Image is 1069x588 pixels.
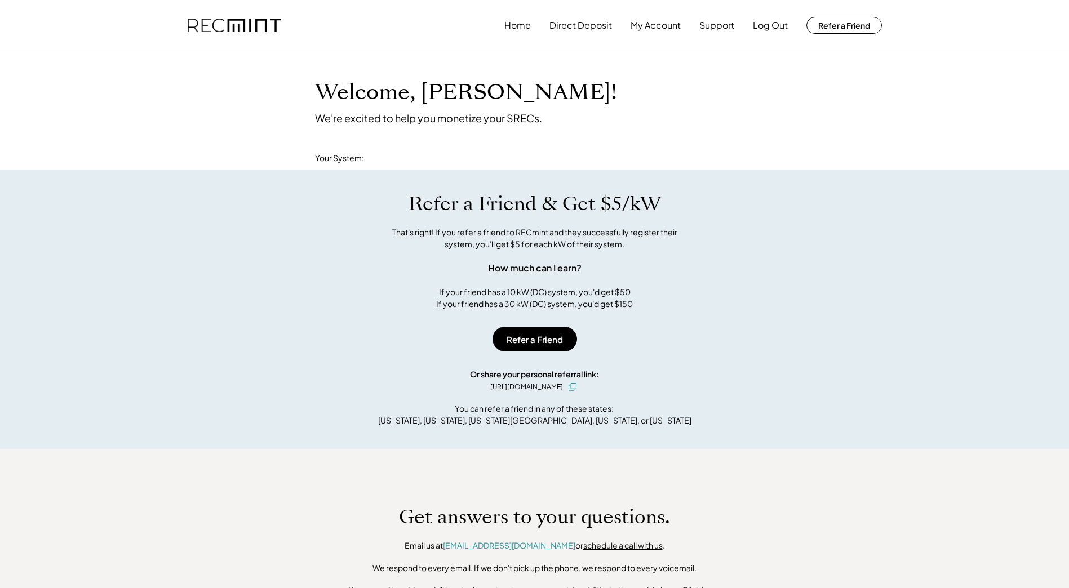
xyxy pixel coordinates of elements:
[583,540,663,550] a: schedule a call with us
[380,226,690,250] div: That's right! If you refer a friend to RECmint and they successfully register their system, you'l...
[493,327,577,351] button: Refer a Friend
[372,563,697,574] div: We respond to every email. If we don't pick up the phone, we respond to every voicemail.
[488,261,582,275] div: How much can I earn?
[490,382,563,392] div: [URL][DOMAIN_NAME]
[405,540,665,551] div: Email us at or .
[409,192,661,216] h1: Refer a Friend & Get $5/kW
[699,14,734,37] button: Support
[443,540,575,550] a: [EMAIL_ADDRESS][DOMAIN_NAME]
[566,380,579,394] button: click to copy
[549,14,612,37] button: Direct Deposit
[470,368,599,380] div: Or share your personal referral link:
[378,403,691,426] div: You can refer a friend in any of these states: [US_STATE], [US_STATE], [US_STATE][GEOGRAPHIC_DATA...
[436,286,633,310] div: If your friend has a 10 kW (DC) system, you'd get $50 If your friend has a 30 kW (DC) system, you...
[504,14,531,37] button: Home
[188,19,281,33] img: recmint-logotype%403x.png
[806,17,882,34] button: Refer a Friend
[315,112,542,124] div: We're excited to help you monetize your SRECs.
[315,153,364,164] div: Your System:
[753,14,788,37] button: Log Out
[631,14,681,37] button: My Account
[315,79,617,106] h1: Welcome, [PERSON_NAME]!
[399,505,670,529] h1: Get answers to your questions.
